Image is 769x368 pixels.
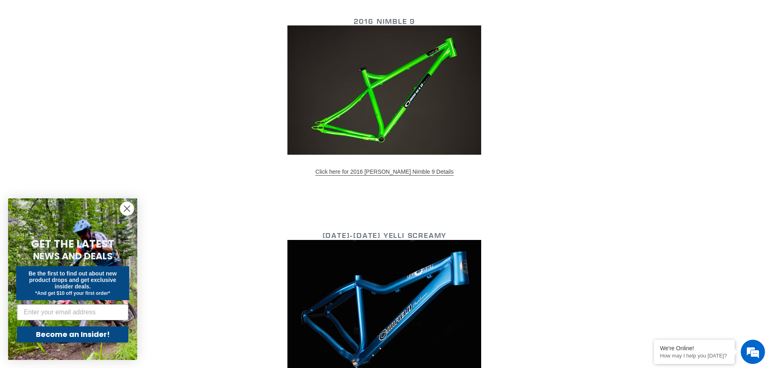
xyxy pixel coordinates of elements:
[26,40,46,61] img: d_696896380_company_1647369064580_696896380
[54,45,148,56] div: Chat with us now
[660,353,729,359] p: How may I help you today?
[17,304,128,320] input: Enter your email address
[17,326,128,343] button: Become an Insider!
[4,221,154,249] textarea: Type your message and hit 'Enter'
[35,290,110,296] span: *And get $10 off your first order*
[354,17,415,27] a: 2016 Nimble 9
[47,102,111,183] span: We're online!
[323,231,447,241] a: [DATE]-[DATE] Yelli Screamy
[33,250,113,263] span: NEWS AND DEALS
[132,4,152,23] div: Minimize live chat window
[120,202,134,216] button: Close dialog
[31,237,114,251] span: GET THE LATEST
[29,270,117,290] span: Be the first to find out about new product drops and get exclusive insider deals.
[660,345,729,351] div: We're Online!
[315,168,453,176] a: Click here for 2016 [PERSON_NAME] Nimble 9 Details
[9,44,21,57] div: Navigation go back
